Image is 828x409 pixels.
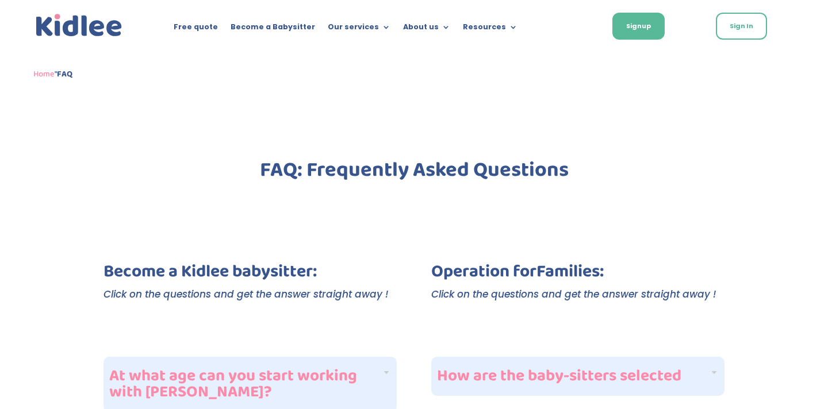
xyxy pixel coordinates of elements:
[612,13,665,40] a: Signup
[536,258,604,285] span: Families:
[431,258,536,285] span: Operation for
[103,160,724,186] h1: FAQ: Frequently Asked Questions
[33,11,125,40] img: logo_kidlee_blue
[463,23,517,36] a: Resources
[33,11,125,40] a: Kidlee Logo
[174,23,218,36] a: Free quote
[103,263,397,286] h2: Become a Kidlee babysitter:
[109,368,382,400] h4: At what age can you start working with [PERSON_NAME]?
[716,13,767,40] a: Sign In
[103,287,388,301] em: Click on the questions and get the answer straight away !
[33,67,72,81] span: "
[573,24,584,30] img: English
[431,287,716,301] em: Click on the questions and get the answer straight away !
[33,67,55,81] a: Home
[231,23,315,36] a: Become a Babysitter
[57,67,72,81] strong: FAQ
[328,23,390,36] a: Our services
[437,368,710,384] h4: How are the baby-sitters selected
[403,23,450,36] a: About us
